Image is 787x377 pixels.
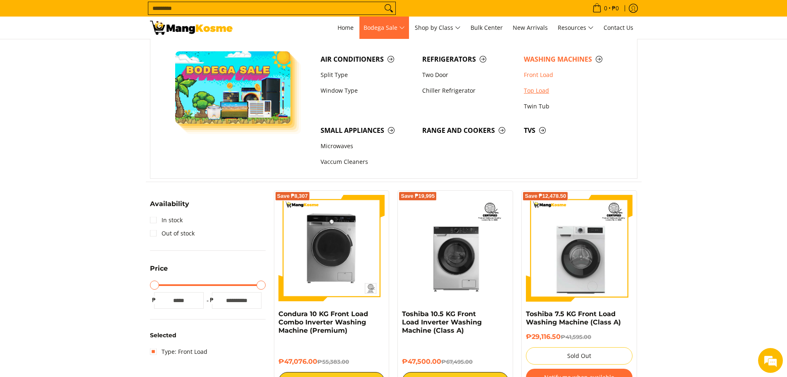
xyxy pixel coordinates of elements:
[359,17,409,39] a: Bodega Sale
[513,24,548,31] span: New Arrivals
[278,358,385,366] h6: ₱47,076.00
[471,24,503,31] span: Bulk Center
[382,2,395,14] button: Search
[611,5,620,11] span: ₱0
[520,51,621,67] a: Washing Machines
[317,358,349,365] del: ₱55,383.00
[48,104,114,188] span: We're online!
[150,227,195,240] a: Out of stock
[175,51,291,124] img: Bodega Sale
[321,125,414,136] span: Small Appliances
[524,125,617,136] span: TVs
[411,17,465,39] a: Shop by Class
[422,54,516,65] span: Refrigerators
[526,333,632,341] h6: ₱29,116.50
[526,195,632,302] img: Toshiba 7.5 KG Front Load Washing Machine (Class A)
[316,122,418,138] a: Small Appliances
[402,358,509,366] h6: ₱47,500.00
[402,195,509,302] img: Toshiba 10.5 KG Front Load Inverter Washing Machine (Class A)
[422,125,516,136] span: Range and Cookers
[561,334,591,340] del: ₱41,595.00
[150,21,233,35] img: Washing Machines l Mang Kosme: Home Appliances Warehouse Sale Partner Front Load
[43,46,139,57] div: Chat with us now
[524,54,617,65] span: Washing Machines
[150,214,183,227] a: In stock
[590,4,621,13] span: •
[150,345,207,358] a: Type: Front Load
[415,23,461,33] span: Shop by Class
[520,67,621,83] a: Front Load
[603,5,609,11] span: 0
[509,17,552,39] a: New Arrivals
[554,17,598,39] a: Resources
[150,265,168,278] summary: Open
[520,98,621,114] a: Twin Tub
[150,201,189,207] span: Availability
[338,24,354,31] span: Home
[526,347,632,365] button: Sold Out
[599,17,637,39] a: Contact Us
[136,4,155,24] div: Minimize live chat window
[401,194,435,199] span: Save ₱19,995
[321,54,414,65] span: Air Conditioners
[333,17,358,39] a: Home
[441,358,473,365] del: ₱67,495.00
[150,296,158,304] span: ₱
[558,23,594,33] span: Resources
[316,154,418,170] a: Vaccum Cleaners
[278,310,368,334] a: Condura 10 KG Front Load Combo Inverter Washing Machine (Premium)
[150,265,168,272] span: Price
[402,310,482,334] a: Toshiba 10.5 KG Front Load Inverter Washing Machine (Class A)
[4,226,157,255] textarea: Type your message and hit 'Enter'
[526,310,621,326] a: Toshiba 7.5 KG Front Load Washing Machine (Class A)
[241,17,637,39] nav: Main Menu
[150,332,266,339] h6: Selected
[150,201,189,214] summary: Open
[418,122,520,138] a: Range and Cookers
[520,83,621,98] a: Top Load
[525,194,566,199] span: Save ₱12,478.50
[520,122,621,138] a: TVs
[418,51,520,67] a: Refrigerators
[316,67,418,83] a: Split Type
[604,24,633,31] span: Contact Us
[466,17,507,39] a: Bulk Center
[418,67,520,83] a: Two Door
[277,194,308,199] span: Save ₱8,307
[418,83,520,98] a: Chiller Refrigerator
[278,195,385,302] img: Condura 10 KG Front Load Combo Inverter Washing Machine (Premium)
[316,83,418,98] a: Window Type
[364,23,405,33] span: Bodega Sale
[316,51,418,67] a: Air Conditioners
[208,296,216,304] span: ₱
[316,139,418,154] a: Microwaves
